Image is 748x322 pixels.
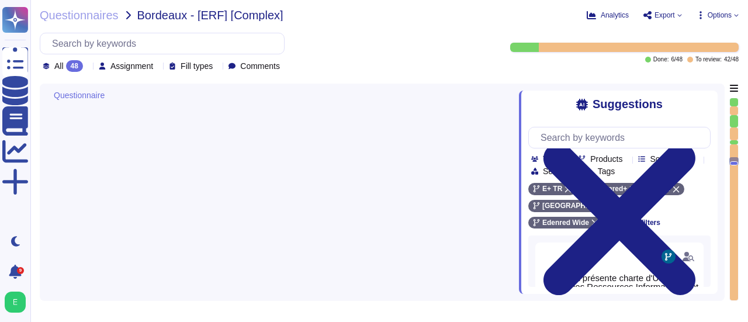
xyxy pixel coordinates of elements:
[240,62,280,70] span: Comments
[708,12,732,19] span: Options
[601,12,629,19] span: Analytics
[535,127,710,148] input: Search by keywords
[181,62,213,70] span: Fill types
[5,292,26,313] img: user
[653,57,669,63] span: Done:
[671,57,682,63] span: 6 / 48
[2,289,34,315] button: user
[587,11,629,20] button: Analytics
[46,33,284,54] input: Search by keywords
[54,91,105,99] span: Questionnaire
[54,62,64,70] span: All
[695,57,722,63] span: To review:
[110,62,153,70] span: Assignment
[654,12,675,19] span: Export
[724,57,739,63] span: 42 / 48
[17,267,24,274] div: 9
[66,60,83,72] div: 48
[40,9,119,21] span: Questionnaires
[137,9,283,21] span: Bordeaux - [ERF] [Complex]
